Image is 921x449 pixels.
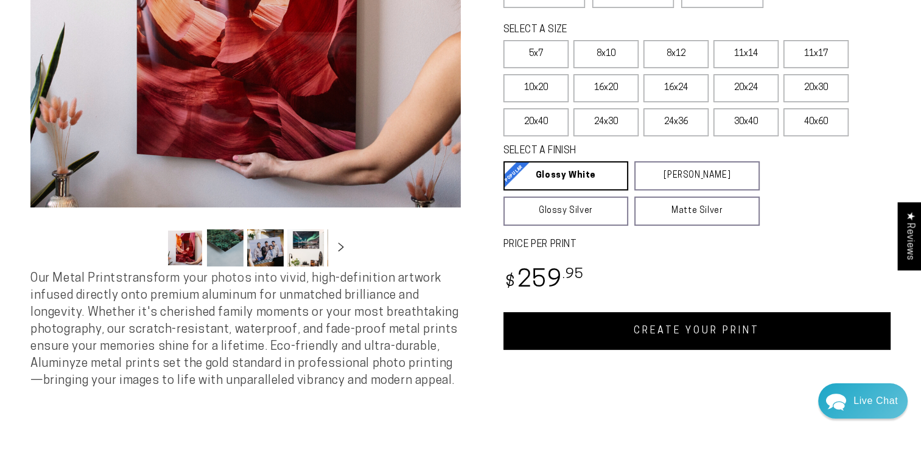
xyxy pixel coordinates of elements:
legend: SELECT A SIZE [503,23,731,37]
label: PRICE PER PRINT [503,238,891,252]
button: Load image 4 in gallery view [287,229,324,266]
button: Slide left [136,235,163,262]
label: 40x60 [783,108,849,136]
label: 11x17 [783,40,849,68]
a: CREATE YOUR PRINT [503,312,891,350]
label: 8x10 [573,40,639,68]
label: 20x30 [783,74,849,102]
bdi: 259 [503,269,584,293]
sup: .95 [562,268,584,282]
label: 11x14 [713,40,779,68]
button: Slide right [327,235,354,262]
div: Chat widget toggle [818,383,908,419]
label: 24x36 [643,108,709,136]
label: 16x24 [643,74,709,102]
button: Load image 1 in gallery view [167,229,203,266]
label: 20x24 [713,74,779,102]
label: 10x20 [503,74,569,102]
div: Click to open Judge.me floating reviews tab [898,202,921,270]
a: Glossy Silver [503,197,629,226]
span: $ [505,274,516,291]
label: 30x40 [713,108,779,136]
legend: SELECT A FINISH [503,144,731,158]
a: Matte Silver [634,197,760,226]
div: Contact Us Directly [853,383,898,419]
label: 5x7 [503,40,569,68]
a: [PERSON_NAME] [634,161,760,190]
button: Load image 3 in gallery view [247,229,284,266]
label: 20x40 [503,108,569,136]
label: 8x12 [643,40,709,68]
span: Our Metal Prints transform your photos into vivid, high-definition artwork infused directly onto ... [30,273,458,387]
label: 16x20 [573,74,639,102]
button: Load image 2 in gallery view [207,229,243,266]
label: 24x30 [573,108,639,136]
a: Glossy White [503,161,629,190]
